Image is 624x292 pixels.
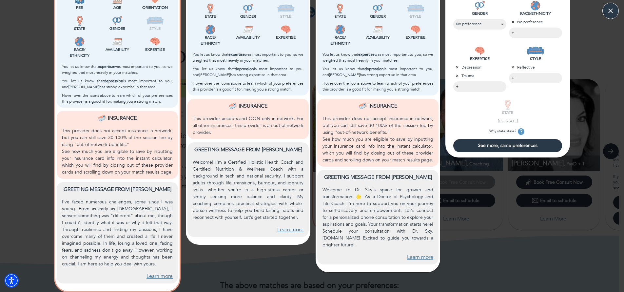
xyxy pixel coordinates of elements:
b: expertise [358,52,375,57]
p: You let us know that is most important to you, and [PERSON_NAME] has strong expertise in that area. [322,66,433,78]
p: Expertise [398,34,433,40]
p: Style [398,13,433,19]
p: You let us know that was most important to you, so we weighed that most heavily in your matches. [193,52,303,63]
p: Expertise [268,34,303,40]
p: Welcome! I'm a Certified Holistic Health Coach and Certified Nutrition & Wellness Coach with a ba... [193,159,303,221]
p: Hover over the icons above to learn which of your preferences this provider is a good fit for, ma... [62,93,173,104]
p: Fee [62,5,97,10]
img: Race/<br />Ethnicity [75,37,85,47]
img: Gender [373,4,383,13]
img: EXPERTISE [475,46,485,56]
p: Insurance [108,114,137,122]
div: This provider is licensed to work in your state. [322,4,358,19]
a: Learn more [407,254,433,261]
p: Reflective [509,64,562,70]
p: State [193,13,228,19]
p: You let us know that was most important to you, so we weighed that most heavily in your matches. [62,64,173,75]
p: Availability [230,34,265,40]
img: State [335,4,345,13]
p: I've faced numerous challenges, some since I was young. From as early as [DEMOGRAPHIC_DATA], I se... [62,198,173,267]
img: Race/<br />Ethnicity [335,25,345,34]
button: tooltip [516,127,526,136]
p: State [322,13,358,19]
p: Hover over the icons above to learn which of your preferences this provider is a good fit for, ma... [322,80,433,92]
p: Gender [100,26,135,31]
p: GENDER [453,10,506,16]
p: Expertise [138,47,173,52]
p: Greeting message from [PERSON_NAME] [322,173,433,181]
b: depression [104,78,123,84]
img: Availability [373,25,383,34]
p: Greeting message from [PERSON_NAME] [62,185,173,193]
p: See how much you are eligible to save by inputting your insurance card info into the instant calc... [322,136,433,163]
div: Accessibility Menu [4,273,19,288]
img: Expertise [281,25,291,34]
img: Gender [112,16,122,26]
a: Learn more [277,226,303,234]
p: Race/ Ethnicity [62,47,97,58]
p: Insurance [368,102,397,110]
p: State [62,26,97,31]
p: Style [268,13,303,19]
div: This provider is licensed to work in your state. [62,16,97,31]
b: depression [235,66,254,72]
img: State [75,16,85,26]
img: Style [277,4,295,13]
p: Gender [360,13,395,19]
p: See how much you are eligible to save by inputting your insurance card info into the instant calc... [62,148,173,176]
span: See more, same preferences [456,142,559,149]
img: Expertise [411,25,420,34]
img: Style [146,16,164,26]
img: RACE/ETHNICITY [531,1,540,10]
p: RACE/ETHNICITY [509,10,562,16]
p: Hover over the icons above to learn which of your preferences this provider is a good fit for, ma... [193,80,303,92]
img: Availability [243,25,253,34]
b: expertise [228,52,245,57]
img: Availability [112,37,122,47]
img: STYLE [526,46,544,56]
p: Why state stays? [481,127,534,136]
p: Gender [230,13,265,19]
p: Race/ Ethnicity [193,34,228,46]
p: Welcome to Dr. Sky's space for growth and transformation! 🌟 As a Doctor of Psychology and Life Co... [322,186,433,248]
p: Greeting message from [PERSON_NAME] [193,146,303,154]
button: See more, same preferences [453,139,562,152]
p: EXPERTISE [453,56,506,62]
p: This provider does not accept insurance in-network, but you can still save 30-100% of the session... [62,127,173,148]
a: Learn more [146,273,173,280]
img: STATE [503,100,513,110]
p: You let us know that was most important to you, so we weighed that most heavily in your matches. [322,52,433,63]
p: You let us know that is most important to you, and [PERSON_NAME] has strong expertise in that area. [62,78,173,90]
p: STATE [481,110,534,115]
div: This provider is licensed to work in your state. [193,4,228,19]
p: Depression [453,64,506,70]
p: Age [100,5,135,10]
p: Race/ Ethnicity [322,34,358,46]
img: State [205,4,215,13]
img: Gender [243,4,253,13]
b: depression [364,66,384,72]
p: Insurance [239,102,267,110]
img: Race/<br />Ethnicity [205,25,215,34]
p: Orientation [138,5,173,10]
p: Availability [360,34,395,40]
p: Style [138,26,173,31]
img: Expertise [150,37,160,47]
p: This provider does not accept insurance in-network, but you can still save 30-100% of the session... [322,115,433,136]
img: GENDER [475,1,485,10]
p: STYLE [509,56,562,62]
b: expertise [98,64,114,69]
p: Availability [100,47,135,52]
p: You let us know that is most important to you, and [PERSON_NAME] has strong expertise in that area. [193,66,303,78]
p: No preference [509,19,562,25]
p: This provider accepts and OON only in network. For all other insurances, this provider is an out ... [193,115,303,136]
p: Trauma [453,73,506,79]
p: [US_STATE] [481,118,534,124]
img: Style [407,4,425,13]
